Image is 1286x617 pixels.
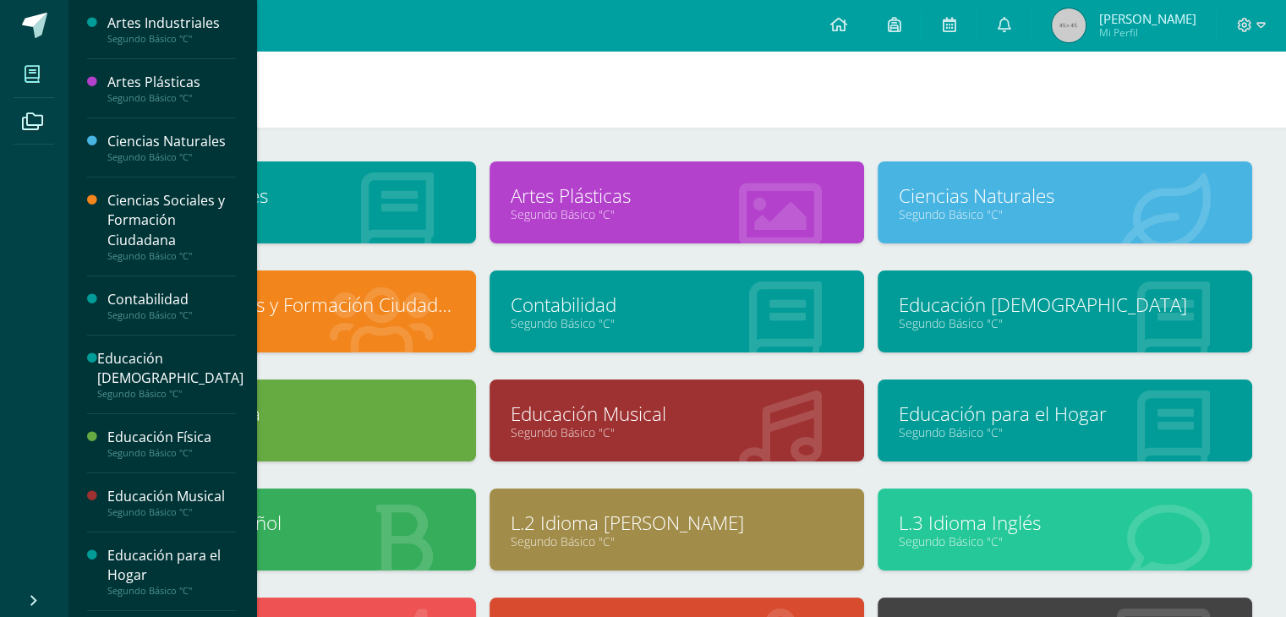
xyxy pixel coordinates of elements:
a: Segundo Básico "C" [899,533,1231,549]
img: 45x45 [1052,8,1086,42]
a: Educación [DEMOGRAPHIC_DATA]Segundo Básico "C" [97,349,244,400]
a: Ciencias NaturalesSegundo Básico "C" [107,132,236,163]
div: Ciencias Sociales y Formación Ciudadana [107,191,236,249]
a: Educación para el HogarSegundo Básico "C" [107,546,236,597]
div: Educación Física [107,428,236,447]
div: Segundo Básico "C" [107,506,236,518]
a: Segundo Básico "C" [123,206,455,222]
a: L.3 Idioma Inglés [899,510,1231,536]
a: Segundo Básico "C" [511,424,843,440]
a: Educación Física [123,401,455,427]
a: Artes Plásticas [511,183,843,209]
span: Mi Perfil [1098,25,1196,40]
a: L.1 Idioma Español [123,510,455,536]
a: Segundo Básico "C" [123,315,455,331]
a: Ciencias Sociales y Formación Ciudadana [123,292,455,318]
a: Segundo Básico "C" [899,206,1231,222]
a: L.2 Idioma [PERSON_NAME] [511,510,843,536]
a: Ciencias Sociales y Formación CiudadanaSegundo Básico "C" [107,191,236,261]
a: Educación FísicaSegundo Básico "C" [107,428,236,459]
a: Educación [DEMOGRAPHIC_DATA] [899,292,1231,318]
a: Segundo Básico "C" [511,315,843,331]
div: Segundo Básico "C" [107,585,236,597]
a: Artes PlásticasSegundo Básico "C" [107,73,236,104]
div: Segundo Básico "C" [107,33,236,45]
a: Segundo Básico "C" [511,206,843,222]
div: Educación Musical [107,487,236,506]
a: Segundo Básico "C" [123,424,455,440]
a: Ciencias Naturales [899,183,1231,209]
div: Ciencias Naturales [107,132,236,151]
div: Segundo Básico "C" [107,250,236,262]
a: Artes IndustrialesSegundo Básico "C" [107,14,236,45]
div: Segundo Básico "C" [107,309,236,321]
div: Artes Industriales [107,14,236,33]
a: Segundo Básico "C" [123,533,455,549]
div: Segundo Básico "C" [107,447,236,459]
div: Segundo Básico "C" [107,151,236,163]
a: Artes Industriales [123,183,455,209]
div: Contabilidad [107,290,236,309]
a: Segundo Básico "C" [899,424,1231,440]
div: Segundo Básico "C" [97,388,244,400]
div: Artes Plásticas [107,73,236,92]
div: Educación para el Hogar [107,546,236,585]
a: Segundo Básico "C" [511,533,843,549]
div: Segundo Básico "C" [107,92,236,104]
a: Educación MusicalSegundo Básico "C" [107,487,236,518]
a: Educación Musical [511,401,843,427]
a: Educación para el Hogar [899,401,1231,427]
a: ContabilidadSegundo Básico "C" [107,290,236,321]
a: Contabilidad [511,292,843,318]
div: Educación [DEMOGRAPHIC_DATA] [97,349,244,388]
a: Segundo Básico "C" [899,315,1231,331]
span: [PERSON_NAME] [1098,10,1196,27]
